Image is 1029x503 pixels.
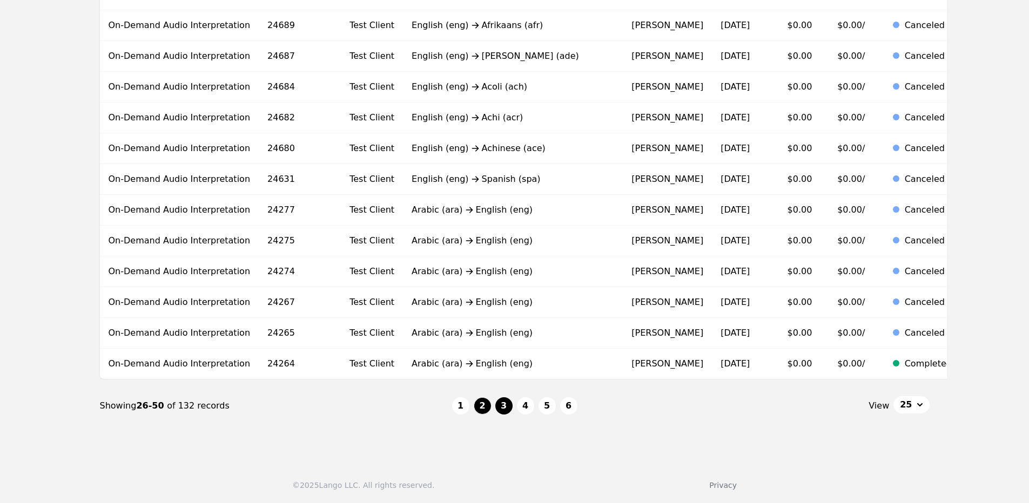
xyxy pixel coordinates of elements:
td: Test Client [341,41,403,72]
td: $0.00 [779,133,829,164]
td: 24684 [259,72,341,103]
div: Canceled [905,234,952,247]
time: [DATE] [721,81,750,92]
button: 6 [560,397,577,414]
div: Canceled [905,203,952,216]
td: $0.00 [779,349,829,379]
td: Test Client [341,256,403,287]
time: [DATE] [721,297,750,307]
td: [PERSON_NAME] [623,318,712,349]
time: [DATE] [721,51,750,61]
div: Canceled [905,296,952,309]
span: $0.00/ [837,174,865,184]
td: On-Demand Audio Interpretation [100,318,259,349]
td: On-Demand Audio Interpretation [100,226,259,256]
td: [PERSON_NAME] [623,103,712,133]
div: Canceled [905,327,952,339]
td: Test Client [341,72,403,103]
button: 25 [893,396,929,413]
td: 24274 [259,256,341,287]
time: [DATE] [721,174,750,184]
td: $0.00 [779,72,829,103]
time: [DATE] [721,235,750,246]
div: English (eng) Spanish (spa) [412,173,614,186]
td: $0.00 [779,164,829,195]
td: On-Demand Audio Interpretation [100,164,259,195]
div: English (eng) Afrikaans (afr) [412,19,614,32]
td: 24265 [259,318,341,349]
span: $0.00/ [837,112,865,123]
td: 24267 [259,287,341,318]
td: Test Client [341,103,403,133]
span: $0.00/ [837,81,865,92]
div: Arabic (ara) English (eng) [412,357,614,370]
div: English (eng) [PERSON_NAME] (ade) [412,50,614,63]
td: $0.00 [779,103,829,133]
td: [PERSON_NAME] [623,226,712,256]
div: Arabic (ara) English (eng) [412,265,614,278]
span: $0.00/ [837,266,865,276]
div: English (eng) Achi (acr) [412,111,614,124]
td: Test Client [341,287,403,318]
td: Test Client [341,164,403,195]
td: On-Demand Audio Interpretation [100,103,259,133]
td: Test Client [341,349,403,379]
td: On-Demand Audio Interpretation [100,349,259,379]
span: $0.00/ [837,297,865,307]
div: Canceled [905,111,952,124]
span: $0.00/ [837,235,865,246]
td: [PERSON_NAME] [623,133,712,164]
td: Test Client [341,133,403,164]
td: [PERSON_NAME] [623,41,712,72]
td: On-Demand Audio Interpretation [100,72,259,103]
div: Arabic (ara) English (eng) [412,327,614,339]
td: 24687 [259,41,341,72]
td: On-Demand Audio Interpretation [100,41,259,72]
div: Canceled [905,265,952,278]
td: Test Client [341,226,403,256]
td: [PERSON_NAME] [623,349,712,379]
a: Privacy [709,481,737,490]
td: $0.00 [779,287,829,318]
time: [DATE] [721,358,750,369]
td: $0.00 [779,256,829,287]
td: 24277 [259,195,341,226]
td: Test Client [341,10,403,41]
td: [PERSON_NAME] [623,287,712,318]
td: Test Client [341,195,403,226]
div: Canceled [905,142,952,155]
div: Arabic (ara) English (eng) [412,203,614,216]
span: $0.00/ [837,143,865,153]
td: On-Demand Audio Interpretation [100,10,259,41]
time: [DATE] [721,112,750,123]
div: Completed [905,357,952,370]
td: On-Demand Audio Interpretation [100,287,259,318]
span: 26-50 [136,400,167,411]
td: $0.00 [779,195,829,226]
td: [PERSON_NAME] [623,195,712,226]
nav: Page navigation [100,379,930,432]
span: $0.00/ [837,205,865,215]
button: 4 [517,397,534,414]
div: English (eng) Achinese (ace) [412,142,614,155]
span: $0.00/ [837,20,865,30]
div: Arabic (ara) English (eng) [412,296,614,309]
span: View [869,399,889,412]
td: On-Demand Audio Interpretation [100,195,259,226]
td: 24682 [259,103,341,133]
td: [PERSON_NAME] [623,72,712,103]
td: On-Demand Audio Interpretation [100,256,259,287]
button: 5 [539,397,556,414]
button: 1 [452,397,469,414]
td: 24275 [259,226,341,256]
time: [DATE] [721,20,750,30]
div: Canceled [905,80,952,93]
div: Showing of 132 records [100,399,452,412]
time: [DATE] [721,266,750,276]
td: $0.00 [779,10,829,41]
td: 24689 [259,10,341,41]
td: 24264 [259,349,341,379]
div: English (eng) Acoli (ach) [412,80,614,93]
span: 25 [900,398,912,411]
td: 24680 [259,133,341,164]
